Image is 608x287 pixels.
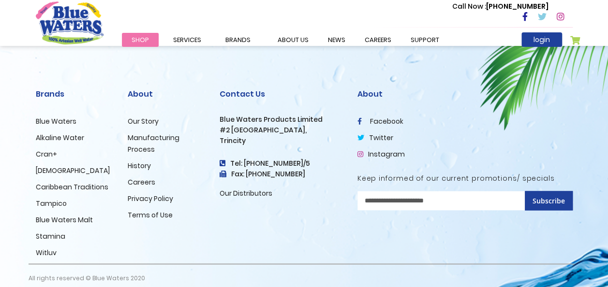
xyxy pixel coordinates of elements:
a: facebook [357,116,403,126]
a: about us [268,33,318,47]
button: Subscribe [525,191,573,210]
a: Cran+ [36,149,57,159]
a: Privacy Policy [128,194,173,203]
h5: Keep informed of our current promotions/ specials [357,174,573,183]
a: Witluv [36,248,57,258]
h2: Contact Us [220,89,343,99]
a: Terms of Use [128,210,173,220]
a: Caribbean Traditions [36,182,108,192]
h2: About [128,89,205,99]
a: Instagram [357,149,405,159]
h3: Trincity [220,137,343,145]
a: twitter [357,133,393,143]
span: Services [173,35,201,44]
a: Our Story [128,116,159,126]
span: Call Now : [452,1,486,11]
h4: Tel: [PHONE_NUMBER]/5 [220,159,343,168]
a: support [401,33,449,47]
a: Tampico [36,199,67,208]
a: Careers [128,177,155,187]
a: Our Distributors [220,188,272,198]
h3: Blue Waters Products Limited [220,115,343,124]
h3: #2 [GEOGRAPHIC_DATA], [220,126,343,134]
h3: Fax: [PHONE_NUMBER] [220,170,343,178]
h2: About [357,89,573,99]
a: [DEMOGRAPHIC_DATA] [36,166,110,175]
p: [PHONE_NUMBER] [452,1,549,12]
a: login [521,32,562,47]
a: Manufacturing Process [128,133,179,154]
a: History [128,161,151,171]
span: Brands [225,35,251,44]
a: Blue Waters [36,116,76,126]
a: Alkaline Water [36,133,84,143]
a: News [318,33,355,47]
a: careers [355,33,401,47]
a: Blue Waters Malt [36,215,93,225]
span: Subscribe [533,196,565,205]
h2: Brands [36,89,113,99]
span: Shop [132,35,149,44]
a: store logo [36,1,104,44]
a: Stamina [36,231,65,241]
